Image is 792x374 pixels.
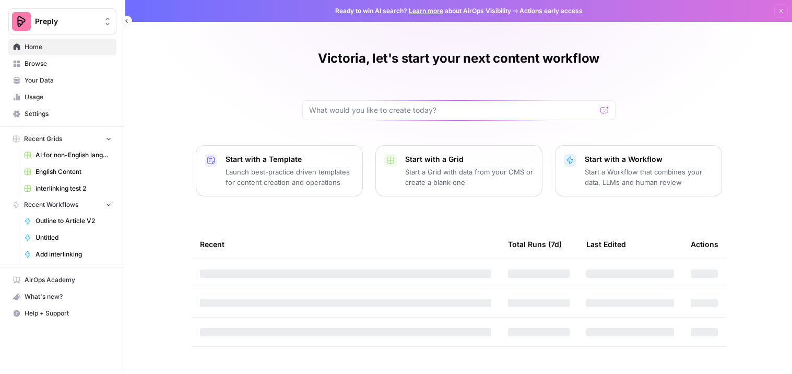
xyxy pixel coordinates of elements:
[35,16,98,27] span: Preply
[25,109,112,119] span: Settings
[586,230,626,259] div: Last Edited
[335,6,511,16] span: Ready to win AI search? about AirOps Visibility
[24,134,62,144] span: Recent Grids
[8,131,116,147] button: Recent Grids
[19,246,116,263] a: Add interlinking
[36,150,112,160] span: AI for non-English languages
[200,230,491,259] div: Recent
[19,229,116,246] a: Untitled
[25,275,112,285] span: AirOps Academy
[12,12,31,31] img: Preply Logo
[226,154,354,165] p: Start with a Template
[8,106,116,122] a: Settings
[19,213,116,229] a: Outline to Article V2
[36,216,112,226] span: Outline to Article V2
[405,167,534,188] p: Start a Grid with data from your CMS or create a blank one
[409,7,443,15] a: Learn more
[19,163,116,180] a: English Content
[25,92,112,102] span: Usage
[8,89,116,106] a: Usage
[508,230,562,259] div: Total Runs (7d)
[585,167,713,188] p: Start a Workflow that combines your data, LLMs and human review
[36,233,112,242] span: Untitled
[555,145,722,196] button: Start with a WorkflowStart a Workflow that combines your data, LLMs and human review
[318,50,599,67] h1: Victoria, let's start your next content workflow
[8,197,116,213] button: Recent Workflows
[196,145,363,196] button: Start with a TemplateLaunch best-practice driven templates for content creation and operations
[9,289,116,305] div: What's new?
[25,42,112,52] span: Home
[8,55,116,72] a: Browse
[691,230,718,259] div: Actions
[19,147,116,163] a: AI for non-English languages
[24,200,78,209] span: Recent Workflows
[226,167,354,188] p: Launch best-practice driven templates for content creation and operations
[8,305,116,322] button: Help + Support
[8,272,116,288] a: AirOps Academy
[519,6,583,16] span: Actions early access
[585,154,713,165] p: Start with a Workflow
[8,288,116,305] button: What's new?
[19,180,116,197] a: interlinking test 2
[25,76,112,85] span: Your Data
[8,39,116,55] a: Home
[25,309,112,318] span: Help + Support
[375,145,542,196] button: Start with a GridStart a Grid with data from your CMS or create a blank one
[36,167,112,177] span: English Content
[309,105,596,115] input: What would you like to create today?
[36,250,112,259] span: Add interlinking
[8,8,116,34] button: Workspace: Preply
[25,59,112,68] span: Browse
[8,72,116,89] a: Your Data
[405,154,534,165] p: Start with a Grid
[36,184,112,193] span: interlinking test 2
